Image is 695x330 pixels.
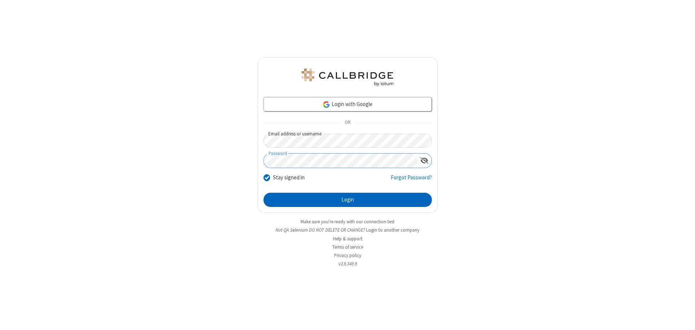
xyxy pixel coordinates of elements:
a: Privacy policy [334,252,361,258]
button: Login [264,193,432,207]
li: Not QA Selenium DO NOT DELETE OR CHANGE? [258,227,438,233]
a: Make sure you're ready with our connection test [301,219,394,225]
a: Forgot Password? [391,174,432,187]
button: Login to another company [366,227,419,233]
input: Password [264,154,417,168]
a: Help & support [333,236,362,242]
div: Show password [417,154,431,167]
img: QA Selenium DO NOT DELETE OR CHANGE [300,69,395,86]
a: Login with Google [264,97,432,111]
img: google-icon.png [322,101,330,109]
li: v2.6.349.9 [258,260,438,267]
label: Stay signed in [273,174,305,182]
a: Terms of service [332,244,363,250]
input: Email address or username [264,134,432,148]
span: OR [342,118,353,128]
